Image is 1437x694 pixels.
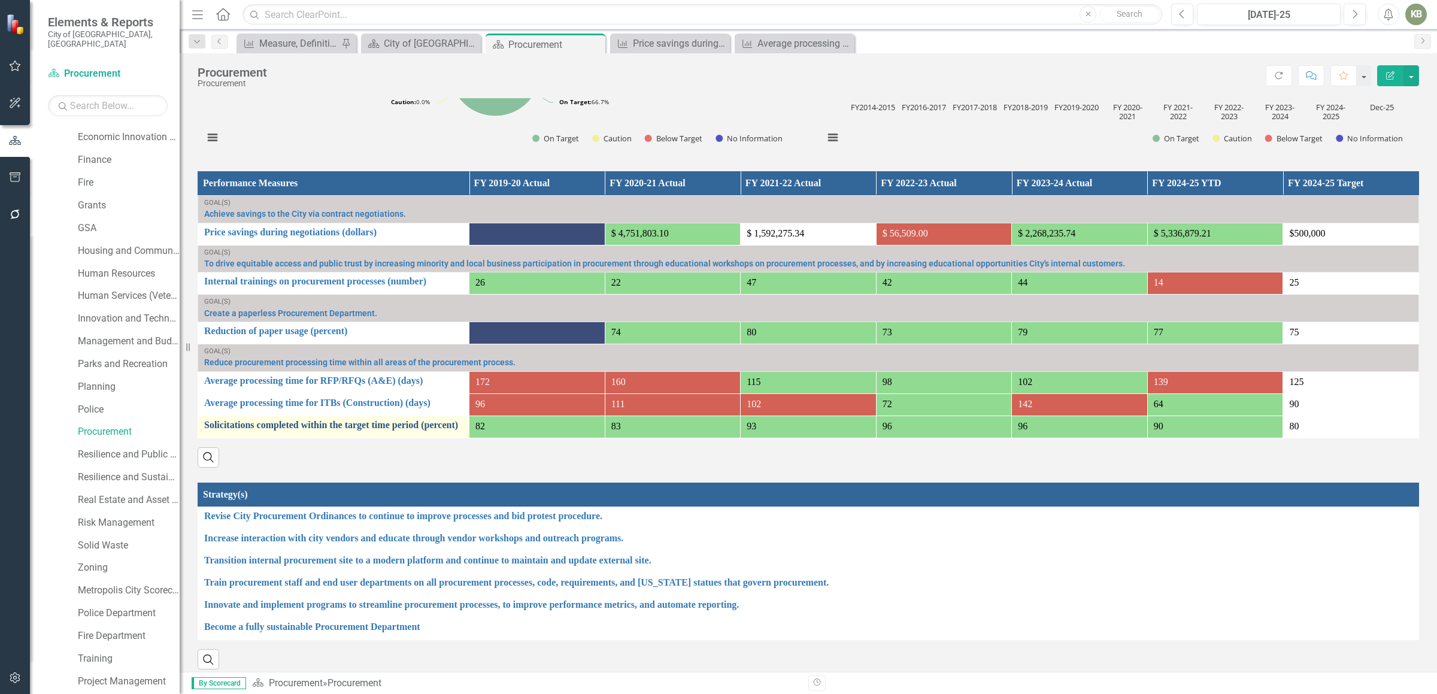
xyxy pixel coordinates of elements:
div: City of [GEOGRAPHIC_DATA] [384,36,478,51]
span: $ 2,268,235.74 [1018,228,1075,238]
span: 77 [1154,327,1163,337]
div: Procurement [198,79,267,88]
text: No Information [1347,133,1403,144]
img: ClearPoint Strategy [6,14,27,35]
span: 139 [1154,377,1168,387]
a: Human Resources [78,267,180,281]
a: Solid Waste [78,539,180,553]
a: Human Services (Veterans and Homeless) [78,289,180,303]
span: 22 [611,277,621,287]
span: $ 1,592,275.34 [747,228,804,238]
button: View chart menu, Year over Year Performance [824,129,841,146]
button: Show On Target [532,132,580,144]
div: Measure, Definition, Intention, Source [259,36,338,51]
span: $ 4,751,803.10 [611,228,669,238]
span: 14 [1154,277,1163,287]
button: KB [1405,4,1427,25]
small: City of [GEOGRAPHIC_DATA], [GEOGRAPHIC_DATA] [48,29,168,49]
span: 64 [1154,399,1163,409]
div: Goal(s) [204,199,1412,207]
a: Fire [78,176,180,190]
text: Dec-25 [1369,102,1393,113]
text: FY 2023- 2024 [1265,102,1294,122]
a: Achieve savings to the City via contract negotiations. [204,210,1412,219]
span: 172 [475,377,490,387]
span: 44 [1018,277,1027,287]
a: Price savings during negotiations (dollars) [613,36,727,51]
a: Real Estate and Asset Management [78,493,180,507]
div: Goal(s) [204,348,1412,355]
span: 90 [1154,421,1163,431]
button: [DATE]-25 [1197,4,1341,25]
a: GSA [78,222,180,235]
a: Reduce procurement processing time within all areas of the procurement process. [204,358,1412,367]
div: [DATE]-25 [1201,8,1336,22]
tspan: On Target: [559,98,592,106]
td: Double-Click to Edit Right Click for Context Menu [198,371,469,393]
button: Show On Target [1153,132,1200,144]
span: 82 [475,421,485,431]
a: City of [GEOGRAPHIC_DATA] [364,36,478,51]
div: Goal(s) [204,298,1412,305]
a: Innovate and implement programs to streamline procurement processes, to improve performance metri... [204,599,1412,610]
div: Procurement [198,66,267,79]
span: 96 [475,399,485,409]
a: Risk Management [78,516,180,530]
a: Procurement [78,425,180,439]
span: $ 5,336,879.21 [1154,228,1211,238]
td: Double-Click to Edit [1283,416,1419,438]
a: Procurement [48,67,168,81]
a: Planning [78,380,180,394]
a: To drive equitable access and public trust by increasing minority and local business participatio... [204,259,1412,268]
span: 111 [611,399,625,409]
div: Price savings during negotiations (dollars) [633,36,727,51]
span: 115 [747,377,760,387]
span: 160 [611,377,626,387]
a: Price savings during negotiations (dollars) [204,227,463,238]
span: 73 [883,327,892,337]
text: 66.7% [559,98,609,106]
a: Fire Department [78,629,180,643]
div: Goal(s) [204,249,1412,256]
a: Training [78,652,180,666]
span: 98 [883,377,892,387]
text: FY2014-2015 [851,102,895,113]
span: 72 [883,399,892,409]
a: Police Department [78,607,180,620]
button: Show Below Target [1265,132,1324,144]
span: 83 [611,421,621,431]
span: 102 [747,399,761,409]
a: Metropolis City Scorecard [78,584,180,598]
span: 102 [1018,377,1032,387]
td: Double-Click to Edit Right Click for Context Menu [198,223,469,245]
span: 26 [475,277,485,287]
a: Innovation and Technology [78,312,180,326]
a: Procurement [269,677,323,689]
text: FY2019-2020 [1054,102,1099,113]
text: 0.0% [391,98,430,106]
a: Internal trainings on procurement processes (number) [204,276,463,287]
button: Show Below Target [645,132,704,144]
span: 96 [883,421,892,431]
a: Resilience and Public Works [78,448,180,462]
td: Double-Click to Edit [1283,223,1419,245]
a: Revise City Procurement Ordinances to continue to improve processes and bid protest procedure. [204,511,1412,522]
a: Solicitations completed within the target time period (percent) [204,420,463,431]
button: Search [1099,6,1159,23]
span: 79 [1018,327,1027,337]
td: Double-Click to Edit [1283,272,1419,295]
a: Average processing time for RFP/RFQs (A&E) (days) [738,36,851,51]
span: Elements & Reports [48,15,168,29]
a: Average processing time for RFP/RFQs (A&E) (days) [204,375,463,386]
a: Finance [78,153,180,167]
a: Housing and Community Development [78,244,180,258]
span: 74 [611,327,621,337]
span: $500,000 [1289,228,1325,238]
td: Double-Click to Edit Right Click for Context Menu [198,272,469,295]
text: FY 2021- 2022 [1163,102,1193,122]
span: By Scorecard [192,677,246,689]
span: 42 [883,277,892,287]
div: Average processing time for RFP/RFQs (A&E) (days) [757,36,851,51]
a: Resilience and Sustainability [78,471,180,484]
